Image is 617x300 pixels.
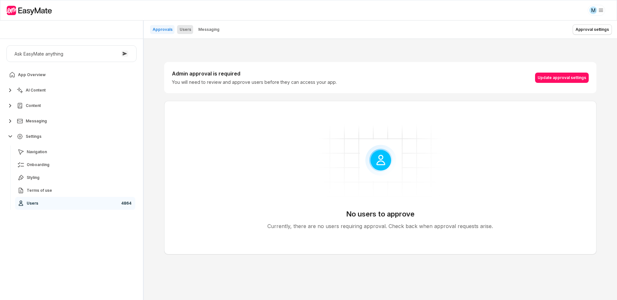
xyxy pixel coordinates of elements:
span: Settings [26,134,41,139]
button: Update approval settings [535,73,589,83]
span: Navigation [27,149,47,154]
span: Users [27,201,38,206]
a: Styling [15,171,135,184]
span: 4864 [120,199,133,207]
a: Terms of use [15,184,135,197]
p: You will need to review and approve users before they can access your app. [172,79,337,85]
button: Ask EasyMate anything [6,45,137,62]
p: Approvals [153,27,173,32]
p: Currently, there are no users requiring approval. Check back when approval requests arise. [267,221,493,231]
a: Onboarding [15,158,135,171]
span: Styling [27,175,40,180]
span: AI Content [26,88,46,93]
p: No users to approve [346,209,415,219]
span: Messaging [26,119,47,124]
div: M [589,6,597,14]
button: Content [6,99,137,112]
a: Users4864 [15,197,135,210]
a: Navigation [15,146,135,158]
button: Approval settings [573,24,612,35]
span: App Overview [18,72,46,77]
button: Settings [6,130,137,143]
button: AI Content [6,84,137,97]
span: Content [26,103,41,108]
p: Users [180,27,191,32]
p: Messaging [198,27,219,32]
h2: Admin approval is required [172,70,337,77]
a: App Overview [6,68,137,81]
span: Onboarding [27,162,49,167]
span: Terms of use [27,188,52,193]
button: Messaging [6,115,137,128]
